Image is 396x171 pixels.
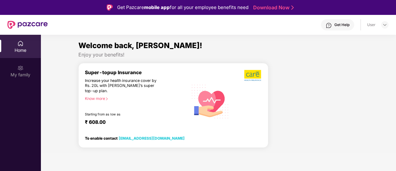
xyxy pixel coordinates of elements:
[78,41,202,50] span: Welcome back, [PERSON_NAME]!
[244,70,262,81] img: b5dec4f62d2307b9de63beb79f102df3.png
[367,22,376,27] div: User
[117,4,249,11] div: Get Pazcare for all your employee benefits need
[107,4,113,11] img: Logo
[382,22,387,27] img: svg+xml;base64,PHN2ZyBpZD0iRHJvcGRvd24tMzJ4MzIiIHhtbG5zPSJodHRwOi8vd3d3LnczLm9yZy8yMDAwL3N2ZyIgd2...
[85,78,161,94] div: Increase your health insurance cover by Rs. 20L with [PERSON_NAME]’s super top-up plan.
[105,97,108,101] span: right
[85,96,184,101] div: Know more
[85,112,162,117] div: Starting from as low as
[144,4,170,10] strong: mobile app
[253,4,292,11] a: Download Now
[85,119,182,127] div: ₹ 608.00
[188,79,232,124] img: svg+xml;base64,PHN2ZyB4bWxucz0iaHR0cDovL3d3dy53My5vcmcvMjAwMC9zdmciIHhtbG5zOnhsaW5rPSJodHRwOi8vd3...
[78,52,359,58] div: Enjoy your benefits!
[7,21,48,29] img: New Pazcare Logo
[17,65,24,71] img: svg+xml;base64,PHN2ZyB3aWR0aD0iMjAiIGhlaWdodD0iMjAiIHZpZXdCb3g9IjAgMCAyMCAyMCIgZmlsbD0ibm9uZSIgeG...
[334,22,350,27] div: Get Help
[119,136,185,141] a: [EMAIL_ADDRESS][DOMAIN_NAME]
[17,40,24,47] img: svg+xml;base64,PHN2ZyBpZD0iSG9tZSIgeG1sbnM9Imh0dHA6Ly93d3cudzMub3JnLzIwMDAvc3ZnIiB3aWR0aD0iMjAiIG...
[85,136,185,140] div: To enable contact
[85,70,188,75] div: Super-topup Insurance
[326,22,332,29] img: svg+xml;base64,PHN2ZyBpZD0iSGVscC0zMngzMiIgeG1sbnM9Imh0dHA6Ly93d3cudzMub3JnLzIwMDAvc3ZnIiB3aWR0aD...
[291,4,294,11] img: Stroke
